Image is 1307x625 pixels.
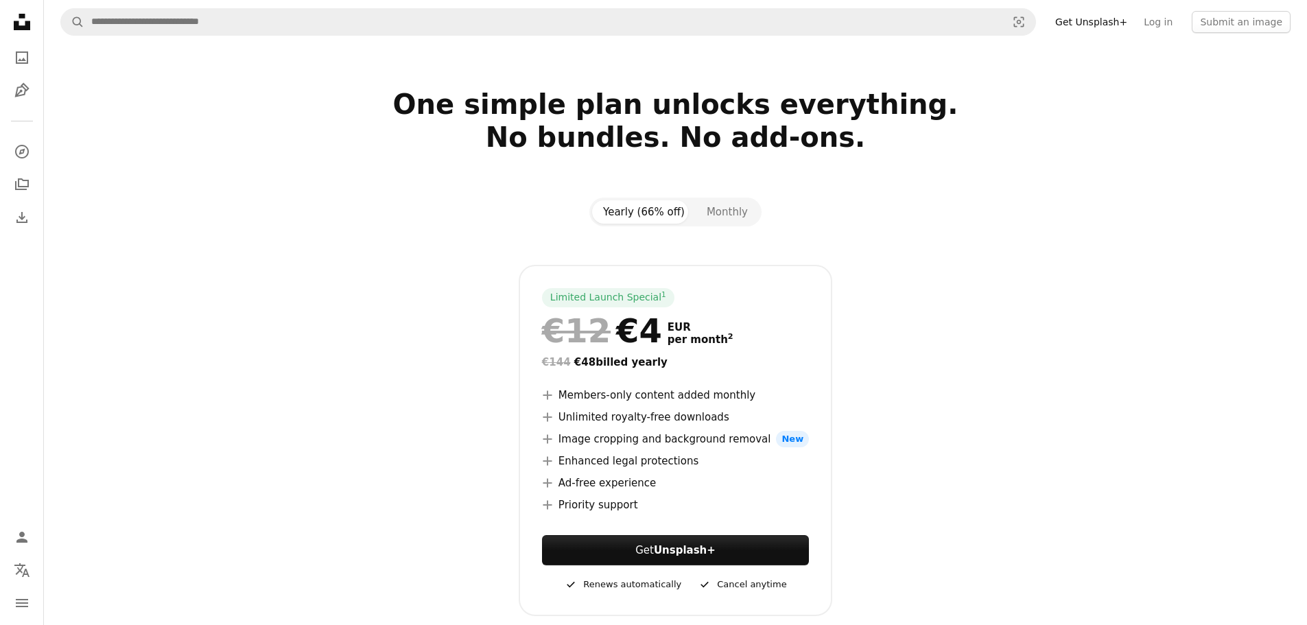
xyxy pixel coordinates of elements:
button: Yearly (66% off) [592,200,696,224]
span: €144 [542,356,571,368]
h2: One simple plan unlocks everything. No bundles. No add-ons. [234,88,1118,187]
button: GetUnsplash+ [542,535,809,565]
li: Unlimited royalty-free downloads [542,409,809,425]
button: Search Unsplash [61,9,84,35]
a: Download History [8,204,36,231]
button: Language [8,556,36,584]
a: 1 [659,291,669,305]
sup: 2 [728,332,733,341]
li: Ad-free experience [542,475,809,491]
a: Explore [8,138,36,165]
a: Photos [8,44,36,71]
div: Renews automatically [564,576,681,593]
button: Submit an image [1192,11,1291,33]
li: Enhanced legal protections [542,453,809,469]
button: Menu [8,589,36,617]
div: €4 [542,313,662,349]
a: Home — Unsplash [8,8,36,38]
span: per month [668,333,733,346]
span: EUR [668,321,733,333]
div: Limited Launch Special [542,288,674,307]
span: New [776,431,809,447]
div: Cancel anytime [698,576,786,593]
button: Visual search [1002,9,1035,35]
a: Log in [1135,11,1181,33]
a: Collections [8,171,36,198]
sup: 1 [661,290,666,298]
span: €12 [542,313,611,349]
a: 2 [725,333,736,346]
div: €48 billed yearly [542,354,809,370]
li: Priority support [542,497,809,513]
strong: Unsplash+ [654,544,716,556]
li: Image cropping and background removal [542,431,809,447]
a: Get Unsplash+ [1047,11,1135,33]
a: Illustrations [8,77,36,104]
li: Members-only content added monthly [542,387,809,403]
form: Find visuals sitewide [60,8,1036,36]
button: Monthly [696,200,759,224]
a: Log in / Sign up [8,523,36,551]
